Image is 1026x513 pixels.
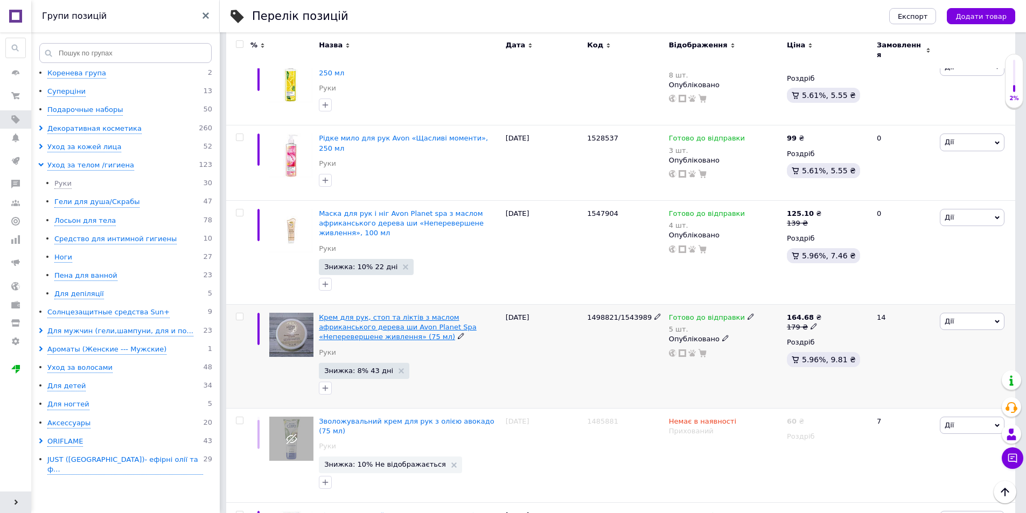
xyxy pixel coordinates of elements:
[669,134,745,145] span: Готово до відправки
[787,134,797,142] b: 99
[994,481,1016,503] button: Наверх
[669,80,781,90] div: Опубліковано
[199,160,212,171] span: 123
[669,71,745,79] div: 8 шт.
[319,348,336,357] a: Руки
[587,313,652,321] span: 1498821/1543989
[47,381,86,391] div: Для детей
[47,160,134,171] div: Уход за телом /гигиена
[324,367,393,374] span: Знижка: 8% 43 дні
[945,421,954,429] span: Дії
[47,455,203,475] div: JUST ([GEOGRAPHIC_DATA])- ефірні олії та ф...
[199,124,212,134] span: 260
[47,437,83,447] div: ORIFLAME
[203,216,212,226] span: 78
[669,221,745,229] div: 4 шт.
[208,68,212,79] span: 2
[787,133,804,143] div: ₴
[503,50,585,125] div: [DATE]
[47,363,113,373] div: Уход за волосами
[787,432,868,441] div: Роздріб
[324,263,397,270] span: Знижка: 10% 22 дні
[955,12,1007,20] span: Додати товар
[787,313,821,322] div: ₴
[802,251,856,260] span: 5.96%, 7.46 ₴
[669,334,781,344] div: Опубліковано
[506,40,526,50] span: Дата
[47,87,86,97] div: Суперціни
[787,209,814,217] b: 125.10
[870,50,937,125] div: 0
[945,138,954,146] span: Дії
[47,68,106,79] div: Коренева група
[54,271,117,281] div: Пена для ванной
[870,201,937,305] div: 0
[54,197,139,207] div: Гели для душа/Скрабы
[319,441,336,451] a: Руки
[252,11,348,22] div: Перелік позицій
[47,326,193,336] div: Для мужчин (гели,шампуни, для и по...
[669,156,781,165] div: Опубліковано
[669,325,755,333] div: 5 шт.
[203,87,212,97] span: 13
[54,289,104,299] div: Для депіляції
[587,134,618,142] span: 1528537
[787,313,814,321] b: 164.68
[877,40,923,60] span: Замовлення
[203,197,212,207] span: 47
[54,252,72,263] div: Ноги
[54,216,116,226] div: Лосьон для тела
[945,317,954,325] span: Дії
[319,417,494,435] a: Зволожувальний крем для рук з олією авокадо (75 мл)
[787,74,868,83] div: Роздріб
[269,417,313,461] img: Увлажняющий крем для рук с маслом авокадо, 75 мл
[203,381,212,391] span: 34
[250,40,257,50] span: %
[503,408,585,502] div: [DATE]
[47,307,170,318] div: Солнцезащитные средства Sun+
[587,40,603,50] span: Код
[47,124,142,134] div: Декоративная косметика
[787,209,821,219] div: ₴
[503,304,585,408] div: [DATE]
[945,213,954,221] span: Дії
[319,83,336,93] a: Руки
[203,326,212,336] span: 23
[269,133,313,178] img: Жидкое мыло для рук Avon «Счастливые моменты», 250 мл
[898,12,928,20] span: Експорт
[669,40,728,50] span: Відображення
[269,59,313,103] img: Жидкое мыло для рук Avon «Цитрусовый заряд» 250 мл
[1002,447,1023,469] button: Чат з покупцем
[319,209,484,237] a: Маска для рук і ніг Avon Planet spa з маслом африканського дерева ши «Неперевершене живлення», 10...
[669,146,745,154] div: 3 шт.
[889,8,937,24] button: Експорт
[787,417,797,425] b: 60
[203,234,212,244] span: 10
[319,244,336,254] a: Руки
[208,399,212,410] span: 5
[208,345,212,355] span: 1
[870,304,937,408] div: 14
[39,43,212,63] input: Пошук по групах
[802,166,856,175] span: 5.61%, 5.55 ₴
[669,313,745,325] span: Готово до відправки
[208,307,212,318] span: 9
[587,209,618,217] span: 1547904
[669,209,745,221] span: Готово до відправки
[319,134,488,152] a: Рідке мило для рук Avon «Щасливі моменти», 250 мл
[787,322,821,332] div: 179 ₴
[269,209,313,253] img: Маска для рук и ног с маслом африканского дерева ши Avon Planet Spa «Непревзойденное питание», 10...
[1006,95,1023,102] div: 2%
[787,338,868,347] div: Роздріб
[787,149,868,159] div: Роздріб
[203,437,212,447] span: 43
[203,252,212,263] span: 27
[203,418,212,428] span: 20
[203,455,212,475] span: 29
[503,125,585,201] div: [DATE]
[587,417,618,425] span: 1485881
[208,289,212,299] span: 5
[47,142,121,152] div: Уход за кожей лица
[669,417,736,428] span: Немає в наявності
